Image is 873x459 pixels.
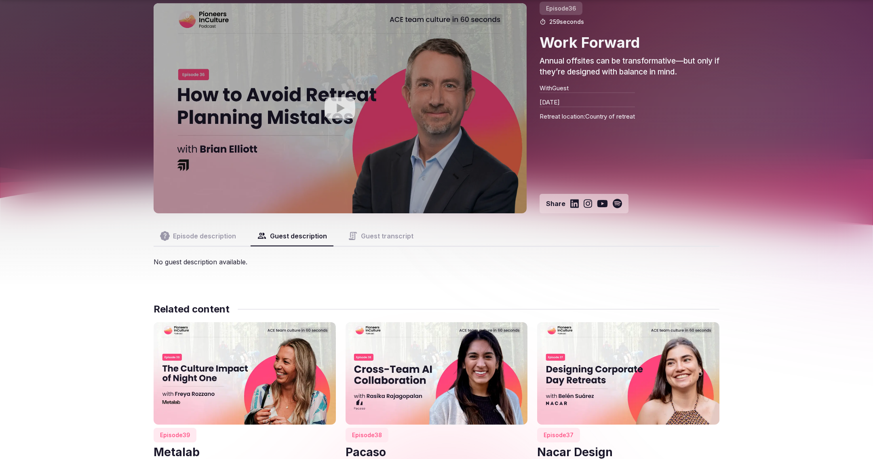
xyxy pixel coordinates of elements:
a: Share on Spotify [613,199,622,208]
button: Guest transcript [342,226,420,246]
img: Metalab [154,322,336,425]
span: Share [546,199,565,208]
button: Episode description [154,226,242,246]
h2: Related content [154,303,230,316]
p: Annual offsites can be transformative—but only if they’re designed with balance in mind. [540,56,719,77]
img: Nacar Design [537,322,719,425]
a: Share on LinkedIn [570,199,579,208]
h2: Work Forward [540,32,719,53]
span: Episode 39 [160,431,190,439]
button: Play video [154,3,527,213]
button: Guest description [251,226,333,246]
a: Nacar Design [537,445,613,459]
a: Share on Youtube [597,199,608,208]
p: With Guest [540,84,569,92]
span: Episode 38 [352,431,382,439]
a: Share on Instagram [584,199,592,208]
div: No guest description available. [154,257,531,267]
span: 259 seconds [549,18,584,26]
span: Episode 37 [544,431,574,439]
p: [DATE] [540,92,635,106]
span: Episode 36 [540,2,582,15]
p: Retreat location: Country of retreat [540,106,635,121]
img: Pacaso [346,322,528,425]
a: Metalab [154,445,200,459]
a: Pacaso [346,445,386,459]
